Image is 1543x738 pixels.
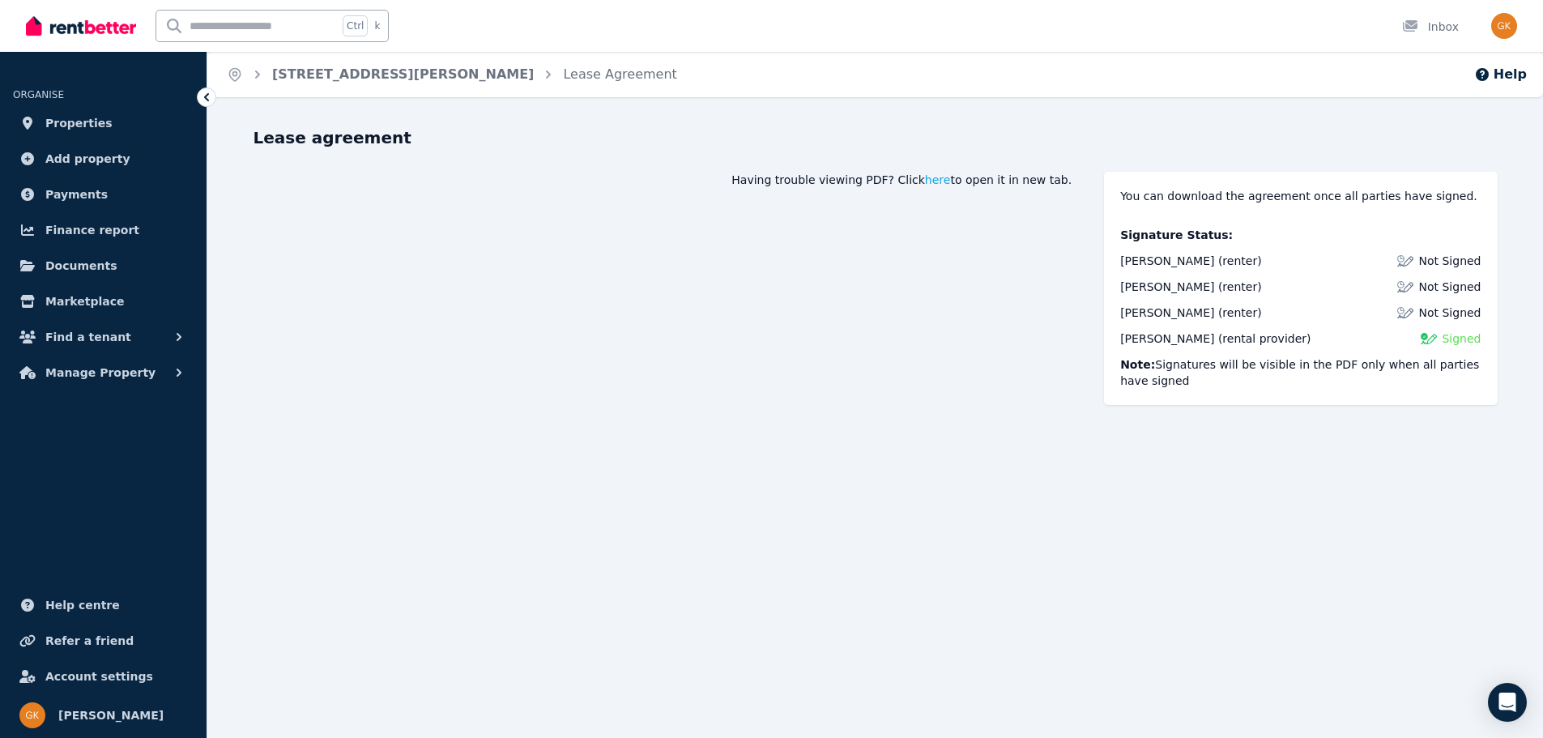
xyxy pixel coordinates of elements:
[1120,279,1261,295] div: (renter)
[1474,65,1527,84] button: Help
[13,660,194,693] a: Account settings
[1120,358,1155,371] b: Note:
[45,149,130,169] span: Add property
[1120,253,1261,269] div: (renter)
[45,185,108,204] span: Payments
[13,214,194,246] a: Finance report
[45,363,156,382] span: Manage Property
[19,702,45,728] img: Glenn Kenneally
[925,172,951,188] span: here
[45,292,124,311] span: Marketplace
[1397,253,1413,269] img: Lease not signed
[1120,306,1214,319] span: [PERSON_NAME]
[1418,253,1481,269] span: Not Signed
[45,595,120,615] span: Help centre
[1120,331,1311,347] div: (rental provider)
[1120,254,1214,267] span: [PERSON_NAME]
[13,625,194,657] a: Refer a friend
[13,356,194,389] button: Manage Property
[1397,279,1413,295] img: Lease not signed
[1120,227,1481,243] p: Signature Status:
[1418,279,1481,295] span: Not Signed
[13,589,194,621] a: Help centre
[58,706,164,725] span: [PERSON_NAME]
[1397,305,1413,321] img: Lease not signed
[254,172,1072,188] div: Having trouble viewing PDF? Click to open it in new tab.
[272,66,534,82] a: [STREET_ADDRESS][PERSON_NAME]
[1120,280,1214,293] span: [PERSON_NAME]
[45,631,134,651] span: Refer a friend
[13,89,64,100] span: ORGANISE
[207,52,697,97] nav: Breadcrumb
[1491,13,1517,39] img: Glenn Kenneally
[563,66,676,82] a: Lease Agreement
[1402,19,1459,35] div: Inbox
[1418,305,1481,321] span: Not Signed
[13,178,194,211] a: Payments
[13,285,194,318] a: Marketplace
[254,126,1498,149] h1: Lease agreement
[13,107,194,139] a: Properties
[1421,331,1437,347] img: Signed Lease
[343,15,368,36] span: Ctrl
[374,19,380,32] span: k
[1120,188,1481,204] div: You can download the agreement once all parties have signed.
[45,220,139,240] span: Finance report
[45,667,153,686] span: Account settings
[1120,305,1261,321] div: (renter)
[1120,332,1214,345] span: [PERSON_NAME]
[45,256,117,275] span: Documents
[13,321,194,353] button: Find a tenant
[45,327,131,347] span: Find a tenant
[26,14,136,38] img: RentBetter
[45,113,113,133] span: Properties
[1120,356,1481,389] p: Signatures will be visible in the PDF only when all parties have signed
[13,143,194,175] a: Add property
[1442,331,1481,347] span: Signed
[1488,683,1527,722] div: Open Intercom Messenger
[13,250,194,282] a: Documents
